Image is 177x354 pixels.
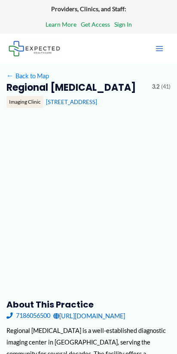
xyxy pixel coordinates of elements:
[6,299,171,310] h3: About this practice
[152,82,159,92] span: 3.2
[81,19,110,30] a: Get Access
[114,19,132,30] a: Sign In
[6,310,50,322] a: 7186056500
[6,72,14,80] span: ←
[9,41,60,56] img: Expected Healthcare Logo - side, dark font, small
[51,5,126,12] strong: Providers, Clinics, and Staff:
[46,99,97,105] a: [STREET_ADDRESS]
[53,310,125,322] a: [URL][DOMAIN_NAME]
[150,40,168,58] button: Main menu toggle
[6,70,49,82] a: ←Back to Map
[46,19,76,30] a: Learn More
[161,82,171,92] span: (41)
[6,96,43,108] div: Imaging Clinic
[6,82,146,94] h2: Regional [MEDICAL_DATA]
